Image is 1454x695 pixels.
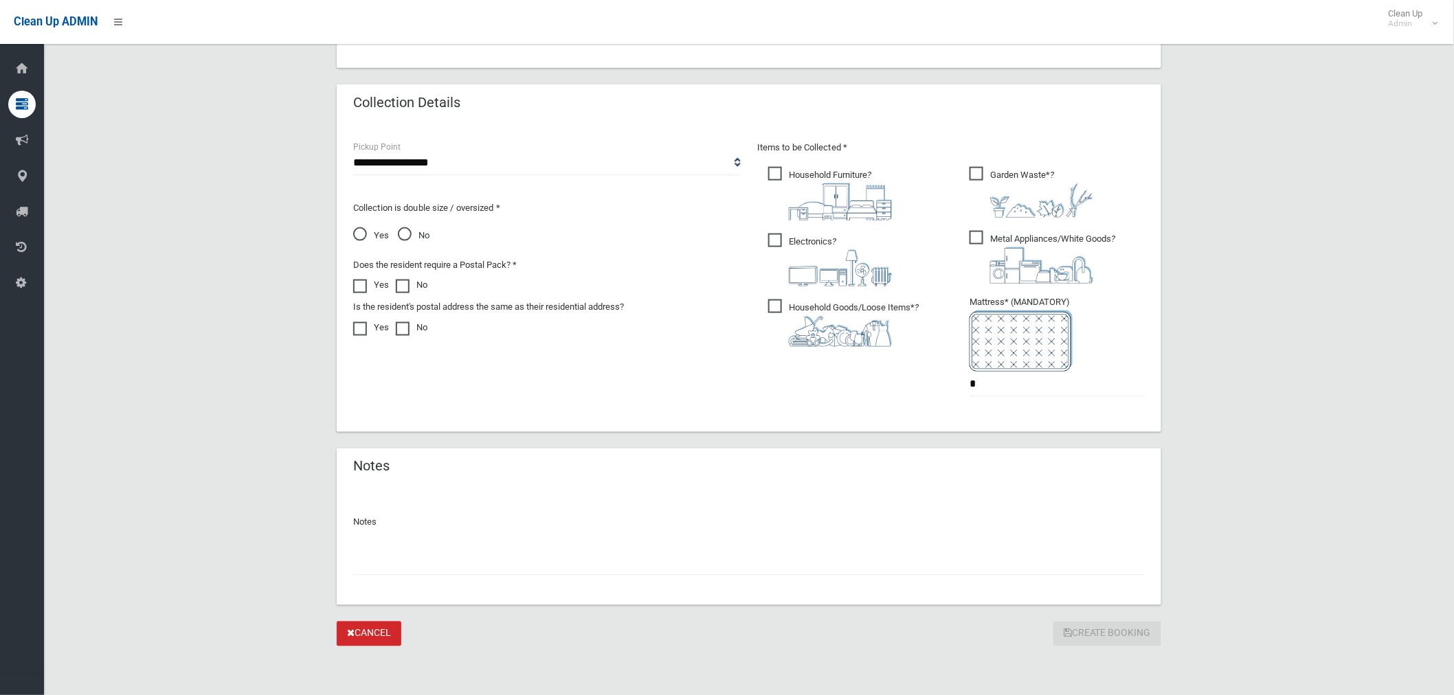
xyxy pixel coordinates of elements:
[353,227,389,244] span: Yes
[14,15,98,28] span: Clean Up ADMIN
[970,297,1145,372] span: Mattress* (MANDATORY)
[990,170,1093,218] i: ?
[353,257,517,273] label: Does the resident require a Postal Pack? *
[396,277,427,293] label: No
[337,622,401,647] a: Cancel
[353,277,389,293] label: Yes
[353,319,389,336] label: Yes
[396,319,427,336] label: No
[1382,8,1437,29] span: Clean Up
[337,89,477,116] header: Collection Details
[768,167,892,220] span: Household Furniture
[789,302,919,347] i: ?
[768,233,892,286] span: Electronics
[337,453,406,480] header: Notes
[970,310,1073,372] img: e7408bece873d2c1783593a074e5cb2f.png
[1389,19,1423,29] small: Admin
[398,227,429,244] span: No
[970,231,1115,284] span: Metal Appliances/White Goods
[789,316,892,347] img: b13cc3517677393f34c0a387616ef184.png
[353,299,624,315] label: Is the resident's postal address the same as their residential address?
[353,200,741,216] p: Collection is double size / oversized *
[990,183,1093,218] img: 4fd8a5c772b2c999c83690221e5242e0.png
[757,139,1145,156] p: Items to be Collected *
[970,167,1093,218] span: Garden Waste*
[353,514,1145,531] p: Notes
[789,236,892,286] i: ?
[990,247,1093,284] img: 36c1b0289cb1767239cdd3de9e694f19.png
[789,183,892,220] img: aa9efdbe659d29b613fca23ba79d85cb.png
[789,170,892,220] i: ?
[789,250,892,286] img: 394712a680b73dbc3d2a6a3a7ffe5a07.png
[990,233,1115,284] i: ?
[768,299,919,347] span: Household Goods/Loose Items*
